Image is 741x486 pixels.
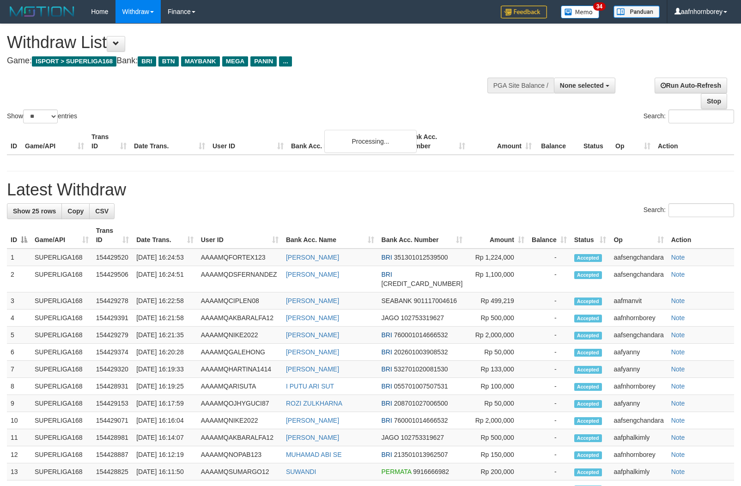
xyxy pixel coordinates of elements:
span: Accepted [574,468,602,476]
td: AAAAMQARISUTA [197,378,282,395]
th: Op: activate to sort column ascending [610,222,667,249]
span: BTN [158,56,179,67]
a: [PERSON_NAME] [286,297,339,304]
label: Show entries [7,109,77,123]
td: 154429071 [92,412,133,429]
td: 9 [7,395,31,412]
th: Bank Acc. Name [287,128,402,155]
a: CSV [89,203,115,219]
span: Copy 532701020081530 to clipboard [394,365,448,373]
td: SUPERLIGA168 [31,429,92,446]
td: SUPERLIGA168 [31,266,92,292]
span: Accepted [574,332,602,340]
td: Rp 1,224,000 [466,249,528,266]
th: ID [7,128,21,155]
span: Copy 202601003908532 to clipboard [394,348,448,356]
a: [PERSON_NAME] [286,314,339,322]
div: Processing... [324,130,417,153]
a: Note [671,271,685,278]
th: Bank Acc. Number: activate to sort column ascending [378,222,467,249]
td: - [528,361,571,378]
td: - [528,446,571,463]
td: [DATE] 16:11:50 [133,463,197,480]
td: 154429520 [92,249,133,266]
td: AAAAMQHARTINA1414 [197,361,282,378]
span: Accepted [574,349,602,357]
td: AAAAMQSUMARGO12 [197,463,282,480]
td: - [528,249,571,266]
td: Rp 2,000,000 [466,412,528,429]
h4: Game: Bank: [7,56,485,66]
a: Note [671,434,685,441]
span: BRI [382,348,392,356]
td: Rp 150,000 [466,446,528,463]
td: [DATE] 16:21:58 [133,310,197,327]
td: SUPERLIGA168 [31,412,92,429]
td: AAAAMQDSFERNANDEZ [197,266,282,292]
input: Search: [668,203,734,217]
span: Accepted [574,298,602,305]
a: [PERSON_NAME] [286,417,339,424]
img: Feedback.jpg [501,6,547,18]
input: Search: [668,109,734,123]
td: [DATE] 16:16:04 [133,412,197,429]
td: SUPERLIGA168 [31,395,92,412]
td: 6 [7,344,31,361]
td: [DATE] 16:24:53 [133,249,197,266]
td: 13 [7,463,31,480]
img: Button%20Memo.svg [561,6,600,18]
td: 154429506 [92,266,133,292]
th: Status: activate to sort column ascending [571,222,610,249]
td: [DATE] 16:12:19 [133,446,197,463]
div: PGA Site Balance / [487,78,554,93]
td: AAAAMQAKBARALFA12 [197,310,282,327]
th: Action [654,128,734,155]
td: AAAAMQOJHYGUCI87 [197,395,282,412]
a: Note [671,417,685,424]
td: [DATE] 16:14:07 [133,429,197,446]
td: - [528,310,571,327]
td: aafnhornborey [610,446,667,463]
span: MEGA [222,56,249,67]
td: 2 [7,266,31,292]
th: Balance: activate to sort column ascending [528,222,571,249]
a: ROZI ZULKHARNA [286,400,342,407]
th: User ID: activate to sort column ascending [197,222,282,249]
a: Stop [701,93,727,109]
a: Note [671,314,685,322]
button: None selected [554,78,615,93]
td: AAAAMQNIKE2022 [197,327,282,344]
span: Copy 351301012539500 to clipboard [394,254,448,261]
span: ... [279,56,292,67]
span: Accepted [574,417,602,425]
span: Copy 901117004616 to clipboard [414,297,457,304]
th: Amount [469,128,535,155]
td: 8 [7,378,31,395]
a: [PERSON_NAME] [286,271,339,278]
td: SUPERLIGA168 [31,378,92,395]
th: Game/API [21,128,88,155]
span: Copy 760001014666532 to clipboard [394,417,448,424]
td: aafphalkimly [610,463,667,480]
td: - [528,412,571,429]
td: - [528,292,571,310]
td: Rp 2,000,000 [466,327,528,344]
td: aafyanny [610,344,667,361]
span: Accepted [574,254,602,262]
th: ID: activate to sort column descending [7,222,31,249]
td: 154429320 [92,361,133,378]
td: SUPERLIGA168 [31,344,92,361]
span: BRI [382,331,392,339]
span: BRI [382,400,392,407]
th: User ID [209,128,287,155]
th: Trans ID [88,128,130,155]
a: I PUTU ARI SUT [286,383,334,390]
img: panduan.png [613,6,660,18]
td: SUPERLIGA168 [31,463,92,480]
h1: Withdraw List [7,33,485,52]
td: aafphalkimly [610,429,667,446]
td: - [528,327,571,344]
a: [PERSON_NAME] [286,434,339,441]
a: Run Auto-Refresh [655,78,727,93]
span: Accepted [574,315,602,322]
